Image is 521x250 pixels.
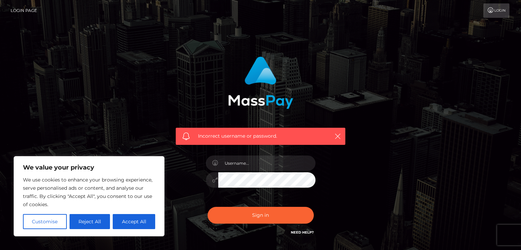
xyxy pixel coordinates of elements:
[23,163,155,172] p: We value your privacy
[198,133,323,140] span: Incorrect username or password.
[14,156,164,236] div: We value your privacy
[291,230,314,235] a: Need Help?
[483,3,509,18] a: Login
[228,57,293,109] img: MassPay Login
[113,214,155,229] button: Accept All
[11,3,37,18] a: Login Page
[23,214,67,229] button: Customise
[218,155,315,171] input: Username...
[208,207,314,224] button: Sign in
[23,176,155,209] p: We use cookies to enhance your browsing experience, serve personalised ads or content, and analys...
[70,214,110,229] button: Reject All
